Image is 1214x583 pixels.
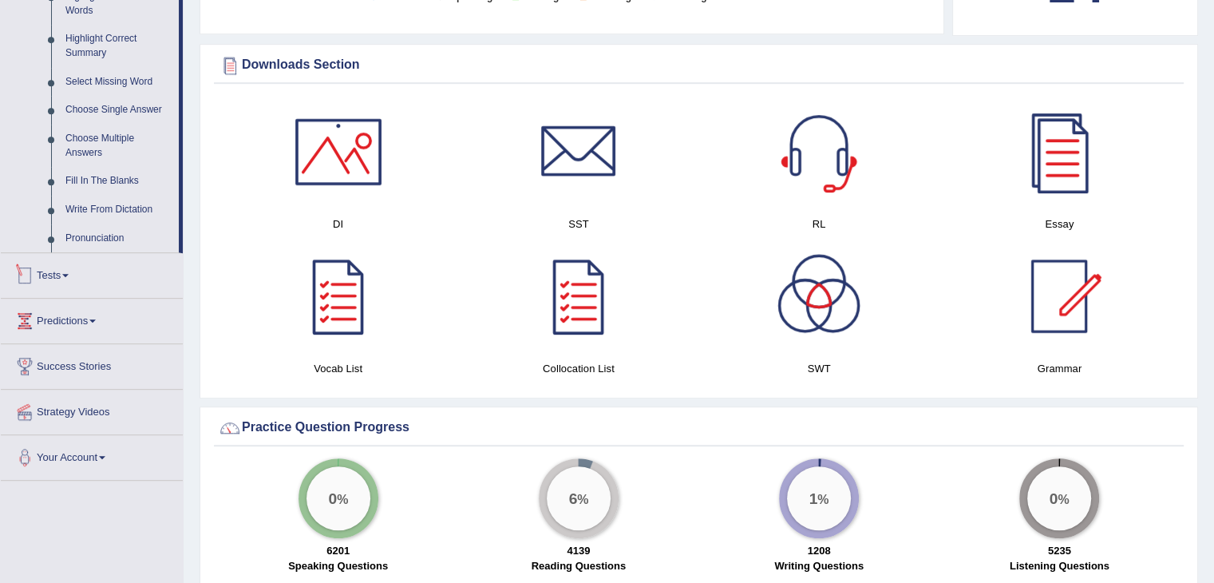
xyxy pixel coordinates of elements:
h4: DI [226,216,450,232]
a: Highlight Correct Summary [58,25,179,67]
strong: 5235 [1048,545,1071,557]
a: Select Missing Word [58,68,179,97]
a: Predictions [1,299,183,339]
div: Downloads Section [218,54,1180,77]
h4: Grammar [947,360,1172,377]
big: 0 [1050,490,1058,507]
label: Reading Questions [532,558,626,573]
h4: Vocab List [226,360,450,377]
h4: SST [466,216,690,232]
h4: RL [707,216,931,232]
div: % [547,466,611,530]
strong: 1208 [808,545,831,557]
a: Success Stories [1,344,183,384]
label: Writing Questions [774,558,864,573]
a: Choose Multiple Answers [58,125,179,167]
div: % [1027,466,1091,530]
strong: 4139 [567,545,590,557]
label: Speaking Questions [288,558,388,573]
a: Write From Dictation [58,196,179,224]
h4: Collocation List [466,360,690,377]
label: Listening Questions [1010,558,1109,573]
h4: SWT [707,360,931,377]
h4: Essay [947,216,1172,232]
a: Fill In The Blanks [58,167,179,196]
a: Tests [1,253,183,293]
div: % [306,466,370,530]
div: Practice Question Progress [218,416,1180,440]
big: 0 [328,490,337,507]
a: Choose Single Answer [58,96,179,125]
a: Strategy Videos [1,390,183,430]
a: Pronunciation [58,224,179,253]
a: Your Account [1,435,183,475]
big: 1 [809,490,818,507]
div: % [787,466,851,530]
big: 6 [568,490,577,507]
strong: 6201 [326,545,350,557]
